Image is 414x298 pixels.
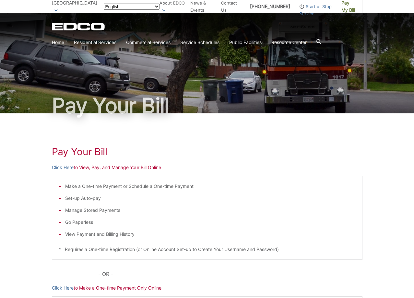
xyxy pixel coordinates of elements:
a: Click Here [52,164,74,171]
a: Resource Center [271,39,307,46]
a: EDCD logo. Return to the homepage. [52,23,106,30]
a: Residential Services [74,39,116,46]
a: Home [52,39,64,46]
li: View Payment and Billing History [65,231,356,238]
p: - OR - [98,269,362,279]
h1: Pay Your Bill [52,95,362,116]
li: Set-up Auto-pay [65,195,356,202]
li: Go Paperless [65,219,356,226]
li: Make a One-time Payment or Schedule a One-time Payment [65,183,356,190]
p: to Make a One-time Payment Only Online [52,284,362,292]
li: Manage Stored Payments [65,207,356,214]
a: Click Here [52,284,74,292]
p: to View, Pay, and Manage Your Bill Online [52,164,362,171]
p: * Requires a One-time Registration (or Online Account Set-up to Create Your Username and Password) [59,246,356,253]
a: Commercial Services [126,39,171,46]
a: Public Facilities [229,39,262,46]
a: Service Schedules [180,39,219,46]
select: Select a language [104,4,160,10]
h1: Pay Your Bill [52,146,362,157]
